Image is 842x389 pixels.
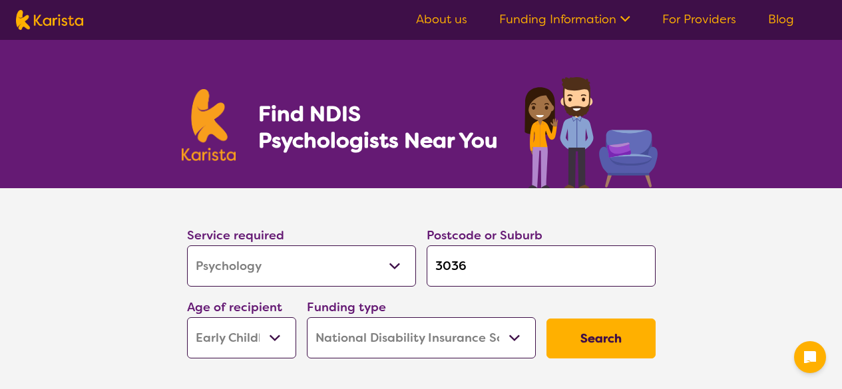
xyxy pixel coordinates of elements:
a: For Providers [662,11,736,27]
label: Funding type [307,299,386,315]
a: Blog [768,11,794,27]
label: Postcode or Suburb [427,227,542,243]
h1: Find NDIS Psychologists Near You [258,100,505,154]
img: Karista logo [16,10,83,30]
input: Type [427,245,656,287]
img: Karista logo [182,89,236,161]
label: Age of recipient [187,299,282,315]
img: psychology [520,72,661,188]
button: Search [546,319,656,358]
a: About us [416,11,467,27]
label: Service required [187,227,284,243]
a: Funding Information [499,11,630,27]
